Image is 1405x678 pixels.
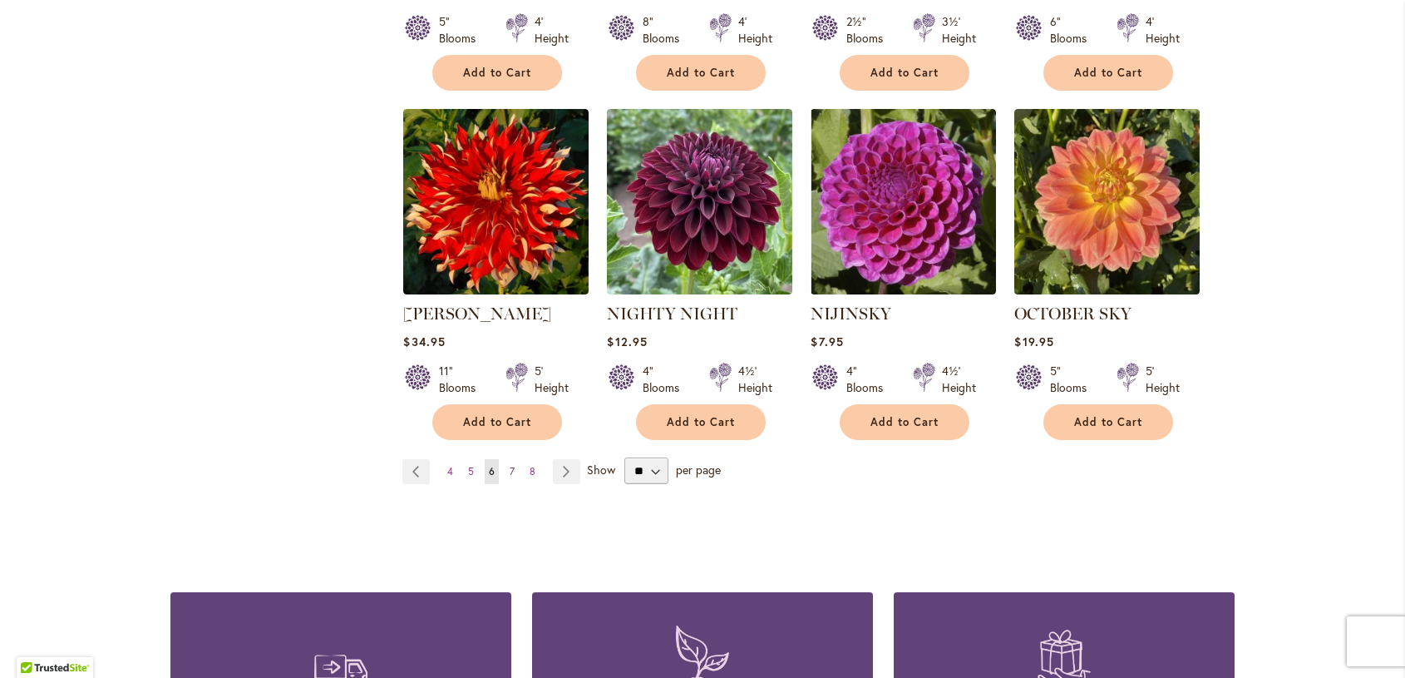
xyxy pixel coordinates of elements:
[840,55,969,91] button: Add to Cart
[403,304,551,324] a: [PERSON_NAME]
[530,465,535,478] span: 8
[587,462,615,478] span: Show
[505,459,519,484] a: 7
[432,404,562,440] button: Add to Cart
[12,619,59,666] iframe: Launch Accessibility Center
[489,465,495,478] span: 6
[463,415,531,429] span: Add to Cart
[607,304,737,324] a: NIGHTY NIGHT
[403,109,589,294] img: Nick Sr
[443,459,457,484] a: 4
[870,415,939,429] span: Add to Cart
[811,334,843,349] span: $7.95
[1043,55,1173,91] button: Add to Cart
[468,465,474,478] span: 5
[1050,363,1097,396] div: 5" Blooms
[1043,404,1173,440] button: Add to Cart
[403,282,589,298] a: Nick Sr
[846,13,893,47] div: 2½" Blooms
[432,55,562,91] button: Add to Cart
[535,13,569,47] div: 4' Height
[1014,334,1053,349] span: $19.95
[1014,304,1131,324] a: OCTOBER SKY
[1014,282,1200,298] a: October Sky
[643,13,689,47] div: 8" Blooms
[643,363,689,396] div: 4" Blooms
[447,465,453,478] span: 4
[463,66,531,80] span: Add to Cart
[667,415,735,429] span: Add to Cart
[667,66,735,80] span: Add to Cart
[840,404,969,440] button: Add to Cart
[439,13,486,47] div: 5" Blooms
[811,282,996,298] a: NIJINSKY
[464,459,478,484] a: 5
[1146,363,1180,396] div: 5' Height
[525,459,540,484] a: 8
[870,66,939,80] span: Add to Cart
[535,363,569,396] div: 5' Height
[1014,109,1200,294] img: October Sky
[1074,415,1142,429] span: Add to Cart
[636,404,766,440] button: Add to Cart
[510,465,515,478] span: 7
[636,55,766,91] button: Add to Cart
[738,363,772,396] div: 4½' Height
[942,13,976,47] div: 3½' Height
[439,363,486,396] div: 11" Blooms
[738,13,772,47] div: 4' Height
[811,109,996,294] img: NIJINSKY
[607,109,792,294] img: Nighty Night
[846,363,893,396] div: 4" Blooms
[1146,13,1180,47] div: 4' Height
[607,334,647,349] span: $12.95
[403,334,445,349] span: $34.95
[1050,13,1097,47] div: 6" Blooms
[942,363,976,396] div: 4½' Height
[1074,66,1142,80] span: Add to Cart
[811,304,891,324] a: NIJINSKY
[607,282,792,298] a: Nighty Night
[676,462,721,478] span: per page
